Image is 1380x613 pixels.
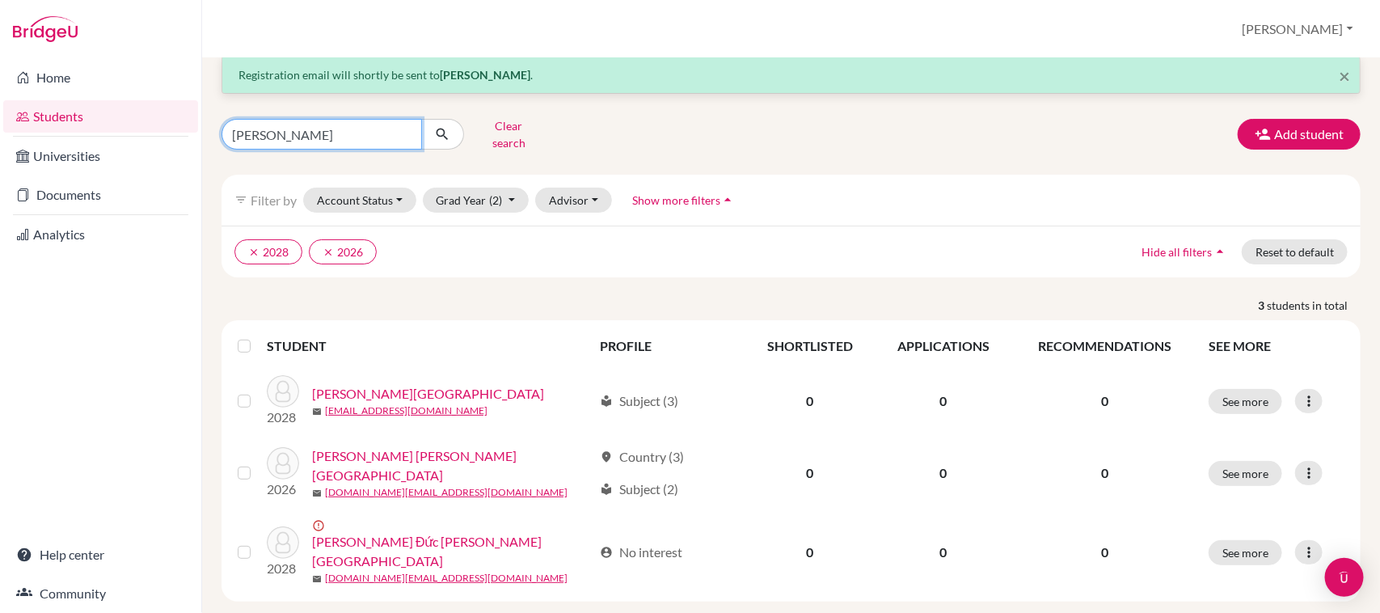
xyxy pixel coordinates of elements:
[600,483,613,496] span: local_library
[745,366,875,437] td: 0
[312,446,593,485] a: [PERSON_NAME] [PERSON_NAME][GEOGRAPHIC_DATA]
[3,61,198,94] a: Home
[1339,64,1350,87] span: ×
[464,113,554,155] button: Clear search
[600,391,678,411] div: Subject (3)
[745,437,875,509] td: 0
[267,327,590,366] th: STUDENT
[745,327,875,366] th: SHORTLISTED
[325,404,487,418] a: [EMAIL_ADDRESS][DOMAIN_NAME]
[312,488,322,498] span: mail
[1339,66,1350,86] button: Close
[1258,297,1267,314] strong: 3
[303,188,416,213] button: Account Status
[875,509,1011,595] td: 0
[600,480,678,499] div: Subject (2)
[1142,245,1212,259] span: Hide all filters
[312,574,322,584] span: mail
[600,447,684,467] div: Country (3)
[325,485,568,500] a: [DOMAIN_NAME][EMAIL_ADDRESS][DOMAIN_NAME]
[222,119,422,150] input: Find student by name...
[1209,461,1282,486] button: See more
[423,188,530,213] button: Grad Year(2)
[234,239,302,264] button: clear2028
[1325,558,1364,597] div: Open Intercom Messenger
[1209,540,1282,565] button: See more
[600,546,613,559] span: account_circle
[267,375,299,408] img: Le Bao , Anh
[248,247,260,258] i: clear
[590,327,745,366] th: PROFILE
[309,239,377,264] button: clear2026
[535,188,612,213] button: Advisor
[1235,14,1361,44] button: [PERSON_NAME]
[600,543,682,562] div: No interest
[600,450,613,463] span: location_on
[1267,297,1361,314] span: students in total
[3,218,198,251] a: Analytics
[1021,463,1189,483] p: 0
[3,100,198,133] a: Students
[875,366,1011,437] td: 0
[1238,119,1361,150] button: Add student
[632,193,720,207] span: Show more filters
[251,192,297,208] span: Filter by
[267,559,299,578] p: 2028
[600,395,613,408] span: local_library
[3,140,198,172] a: Universities
[1209,389,1282,414] button: See more
[720,192,736,208] i: arrow_drop_up
[323,247,334,258] i: clear
[745,509,875,595] td: 0
[1199,327,1354,366] th: SEE MORE
[325,571,568,586] a: [DOMAIN_NAME][EMAIL_ADDRESS][DOMAIN_NAME]
[618,188,750,213] button: Show more filtersarrow_drop_up
[238,66,1344,83] p: Registration email will shortly be sent to .
[3,179,198,211] a: Documents
[875,437,1011,509] td: 0
[3,577,198,610] a: Community
[3,539,198,571] a: Help center
[234,193,247,206] i: filter_list
[267,480,299,499] p: 2026
[312,384,544,404] a: [PERSON_NAME][GEOGRAPHIC_DATA]
[13,16,78,42] img: Bridge-U
[1242,239,1348,264] button: Reset to default
[267,526,299,559] img: Lưu Đức Lê, Anh
[1128,239,1242,264] button: Hide all filtersarrow_drop_up
[1011,327,1199,366] th: RECOMMENDATIONS
[312,407,322,416] span: mail
[312,532,593,571] a: [PERSON_NAME] Đức [PERSON_NAME][GEOGRAPHIC_DATA]
[440,68,530,82] strong: [PERSON_NAME]
[490,193,503,207] span: (2)
[267,447,299,480] img: Lê Phạm Nguyên , Anh
[1021,543,1189,562] p: 0
[1212,243,1228,260] i: arrow_drop_up
[312,519,328,532] span: error_outline
[267,408,299,427] p: 2028
[875,327,1011,366] th: APPLICATIONS
[1021,391,1189,411] p: 0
